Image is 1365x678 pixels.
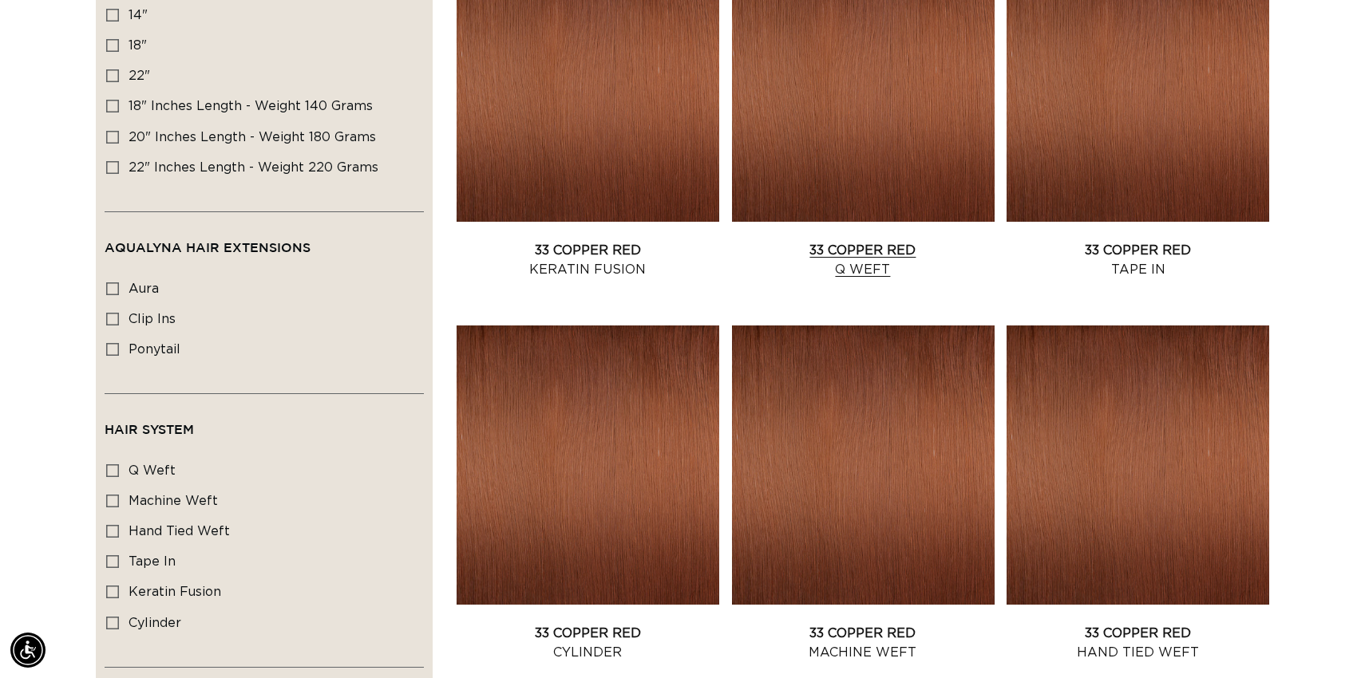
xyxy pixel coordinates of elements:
span: 18" [129,39,147,52]
span: AquaLyna Hair Extensions [105,240,311,254]
span: ponytail [129,343,180,356]
summary: Hair System (0 selected) [105,394,424,451]
a: 33 Copper Red Cylinder [457,624,719,662]
span: cylinder [129,617,181,629]
span: 18" Inches length - Weight 140 grams [129,100,373,112]
a: 33 Copper Red Q Weft [732,241,995,279]
a: 33 Copper Red Keratin Fusion [457,241,719,279]
span: clip ins [129,313,176,325]
span: Hair System [105,422,194,436]
div: Accessibility Menu [10,633,45,668]
span: 20" Inches length - Weight 180 grams [129,131,376,144]
span: 22" Inches length - Weight 220 grams [129,161,378,174]
span: 22" [129,69,150,82]
a: 33 Copper Red Tape In [1007,241,1269,279]
span: hand tied weft [129,525,230,538]
span: tape in [129,555,176,568]
a: 33 Copper Red Machine Weft [732,624,995,662]
summary: AquaLyna Hair Extensions (0 selected) [105,212,424,270]
a: 33 Copper Red Hand Tied Weft [1007,624,1269,662]
span: 14" [129,9,148,22]
span: keratin fusion [129,585,221,598]
span: q weft [129,464,176,477]
span: aura [129,282,159,295]
span: machine weft [129,495,218,507]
